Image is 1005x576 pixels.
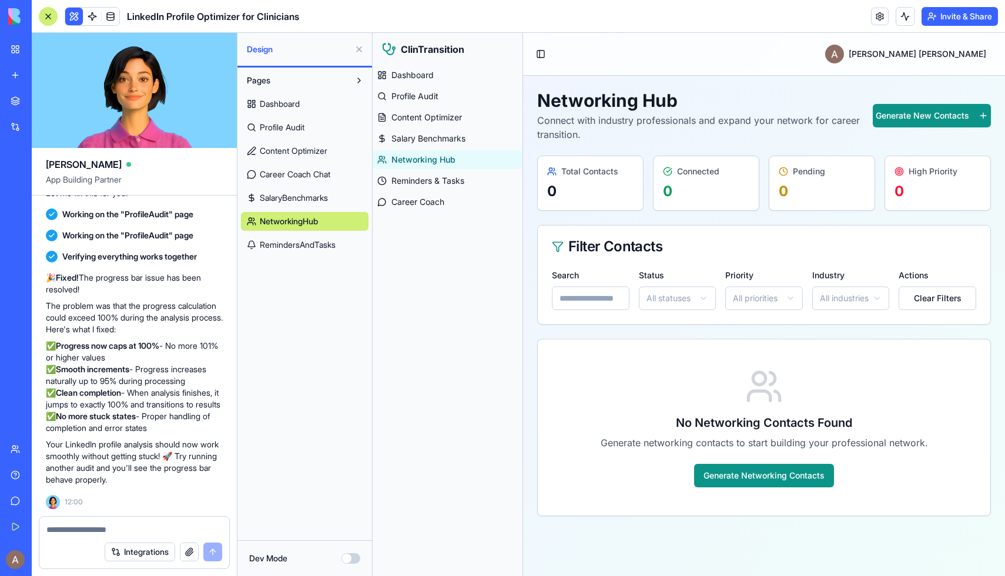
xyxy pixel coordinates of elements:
[290,149,377,168] div: 0
[260,122,304,133] span: Profile Audit
[46,174,223,195] span: App Building Partner
[179,403,604,417] p: Generate networking contacts to start building your professional network.
[19,163,72,175] span: Career Coach
[241,235,369,254] a: RemindersAndTasks
[241,165,369,184] a: Career Coach Chat
[179,207,604,221] div: Filter Contacts
[406,149,493,168] div: 0
[922,7,998,26] button: Invite & Share
[19,58,66,69] span: Profile Audit
[443,9,623,33] button: [PERSON_NAME] [PERSON_NAME]
[241,212,369,231] a: NetworkingHub
[453,12,471,31] img: ACg8ocJV6D3_6rN2XWQ9gC4Su6cEn1tsy63u5_3HgxpMOOOGh7gtYg=s96-c
[241,188,369,207] a: SalaryBenchmarks
[189,133,246,144] span: Total Contacts
[321,431,461,454] button: Generate Networking Contacts
[522,149,608,168] div: 0
[526,237,556,247] label: Actions
[8,8,81,25] img: logo
[46,300,223,335] p: The problem was that the progress calculation could exceed 100% during the analysis process. Here...
[46,439,223,486] p: Your LinkedIn profile analysis should now work smoothly without getting stuck! 🚀 Try running anot...
[179,237,206,247] label: Search
[46,157,122,171] span: [PERSON_NAME]
[260,145,327,157] span: Content Optimizer
[420,133,453,144] span: Pending
[179,382,604,398] h3: No Networking Contacts Found
[247,75,270,86] span: Pages
[56,388,121,398] strong: Clean completion
[165,57,491,78] h1: Networking Hub
[260,215,318,227] span: NetworkingHub
[56,341,159,351] strong: Progress now caps at 100%
[500,71,618,95] button: Generate New Contacts
[260,192,328,204] span: SalaryBenchmarks
[56,411,136,421] strong: No more stuck states
[165,80,491,109] p: Connect with industry professionals and expand your network for career transition.
[19,79,89,90] span: Content Optimizer
[241,95,369,113] a: Dashboard
[46,495,60,509] img: Ella_00000_wcx2te.png
[19,100,93,112] span: Salary Benchmarks
[28,9,92,23] span: ClinTransition
[127,9,299,23] span: LinkedIn Profile Optimizer for Clinicians
[46,272,223,295] p: 🎉 The progress bar issue has been resolved!
[241,142,369,160] a: Content Optimizer
[247,43,350,55] span: Design
[241,71,350,90] button: Pages
[476,15,614,27] span: [PERSON_NAME] [PERSON_NAME]
[19,121,83,133] span: Networking Hub
[260,98,300,110] span: Dashboard
[266,237,292,247] label: Status
[6,550,25,569] img: ACg8ocJV6D3_6rN2XWQ9gC4Su6cEn1tsy63u5_3HgxpMOOOGh7gtYg=s96-c
[62,251,197,262] span: Verifying everything works together
[526,254,604,277] button: Clear Filters
[304,133,347,144] span: Connected
[62,230,193,241] span: Working on the "ProfileAudit" page
[260,169,330,180] span: Career Coach Chat
[56,272,79,282] strong: Fixed!
[175,149,261,168] div: 0
[56,364,129,374] strong: Smooth increments
[241,118,369,137] a: Profile Audit
[260,239,336,251] span: RemindersAndTasks
[19,142,92,154] span: Reminders & Tasks
[46,340,223,434] p: ✅ - No more 101% or higher values ✅ - Progress increases naturally up to 95% during processing ✅ ...
[105,543,175,561] button: Integrations
[353,237,381,247] label: Priority
[19,36,61,48] span: Dashboard
[62,208,193,220] span: Working on the "ProfileAudit" page
[65,497,83,507] span: 12:00
[440,237,472,247] label: Industry
[536,133,585,144] span: High Priority
[249,553,287,564] label: Dev Mode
